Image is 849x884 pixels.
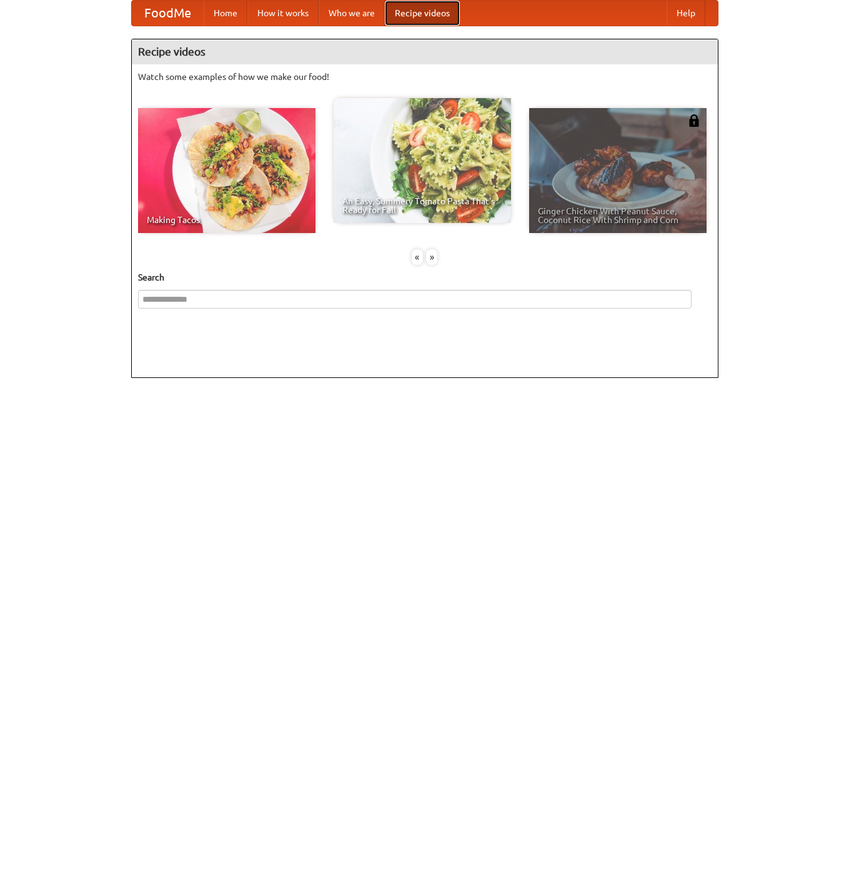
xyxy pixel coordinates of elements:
a: FoodMe [132,1,204,26]
span: An Easy, Summery Tomato Pasta That's Ready for Fall [342,197,502,214]
a: Help [667,1,705,26]
h5: Search [138,271,712,284]
h4: Recipe videos [132,39,718,64]
a: Making Tacos [138,108,315,233]
span: Making Tacos [147,216,307,224]
img: 483408.png [688,114,700,127]
a: How it works [247,1,319,26]
p: Watch some examples of how we make our food! [138,71,712,83]
a: Recipe videos [385,1,460,26]
div: « [412,249,423,265]
a: Home [204,1,247,26]
div: » [426,249,437,265]
a: Who we are [319,1,385,26]
a: An Easy, Summery Tomato Pasta That's Ready for Fall [334,98,511,223]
